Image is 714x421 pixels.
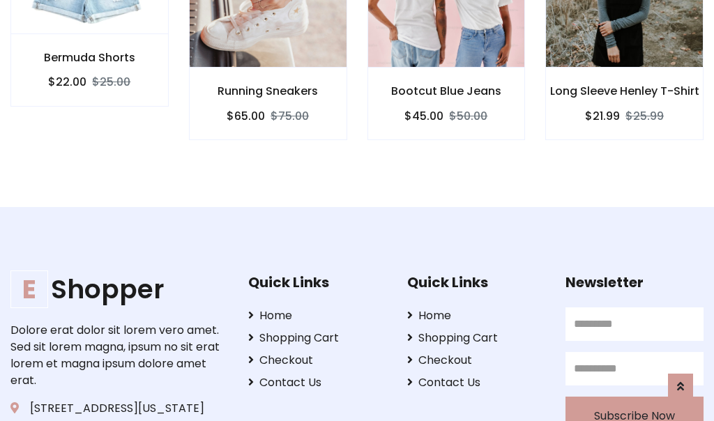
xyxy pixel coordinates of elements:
p: Dolore erat dolor sit lorem vero amet. Sed sit lorem magna, ipsum no sit erat lorem et magna ipsu... [10,322,227,389]
h6: Bermuda Shorts [11,51,168,64]
del: $25.99 [625,108,664,124]
h6: Long Sleeve Henley T-Shirt [546,84,703,98]
h1: Shopper [10,274,227,305]
h6: $21.99 [585,109,620,123]
a: EShopper [10,274,227,305]
a: Contact Us [407,374,545,391]
h6: $45.00 [404,109,443,123]
del: $50.00 [449,108,487,124]
a: Checkout [248,352,386,369]
a: Shopping Cart [248,330,386,346]
del: $25.00 [92,74,130,90]
h6: Running Sneakers [190,84,347,98]
a: Contact Us [248,374,386,391]
a: Checkout [407,352,545,369]
h5: Quick Links [248,274,386,291]
span: E [10,270,48,308]
a: Home [407,307,545,324]
a: Home [248,307,386,324]
h6: Bootcut Blue Jeans [368,84,525,98]
h6: $22.00 [48,75,86,89]
h5: Newsletter [565,274,704,291]
h6: $65.00 [227,109,265,123]
h5: Quick Links [407,274,545,291]
p: [STREET_ADDRESS][US_STATE] [10,400,227,417]
a: Shopping Cart [407,330,545,346]
del: $75.00 [271,108,309,124]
